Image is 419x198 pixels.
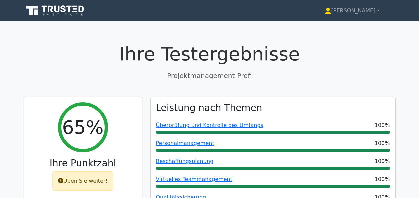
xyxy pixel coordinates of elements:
span: 100% [375,139,390,147]
h3: Leistung nach Themen [156,102,262,114]
a: Virtuelles Teammanagement [156,176,233,182]
a: Beschaffungsplanung [156,158,214,164]
font: Üben Sie weiter! [63,178,108,184]
a: Überprüfung und Kontrolle des Umfangs [156,122,263,128]
p: Projektmanagement-Profi [24,71,396,81]
span: 100% [375,157,390,165]
span: 100% [375,121,390,129]
span: 100% [375,175,390,183]
h1: Ihre Testergebnisse [24,43,396,65]
h2: 65% [62,116,103,138]
font: [PERSON_NAME] [331,7,376,14]
h3: Ihre Punktzahl [29,158,137,169]
a: Personalmanagement [156,140,214,146]
a: [PERSON_NAME] [309,4,396,17]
